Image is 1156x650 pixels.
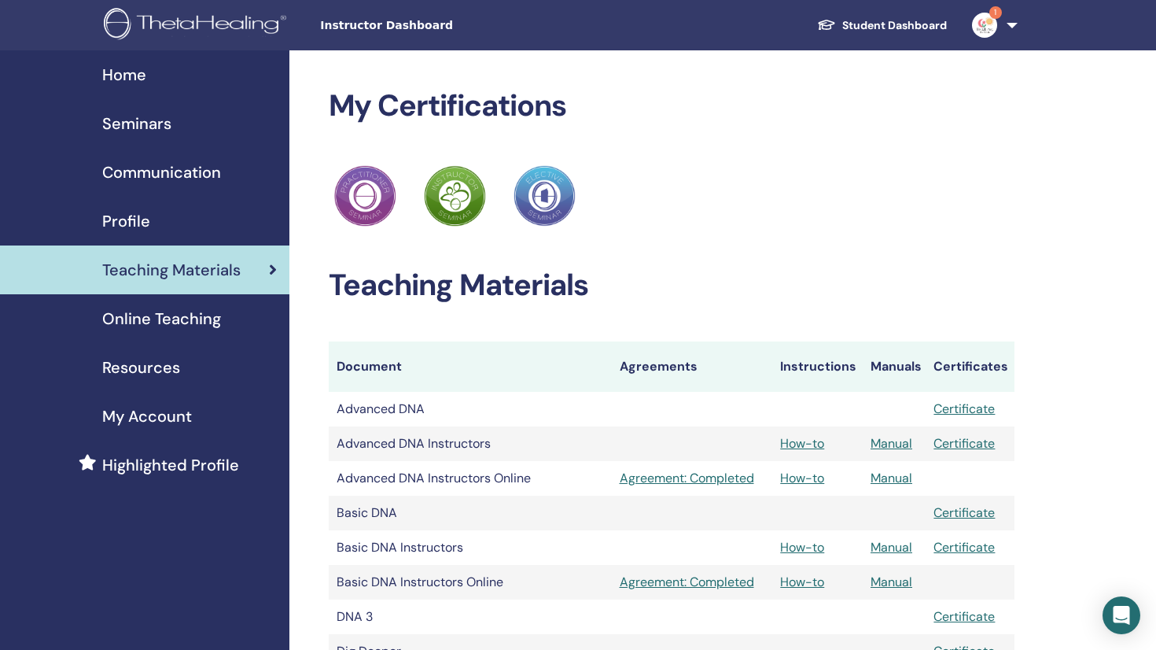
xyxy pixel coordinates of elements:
[863,342,926,392] th: Manuals
[329,392,612,427] td: Advanced DNA
[329,496,612,530] td: Basic DNA
[926,342,1014,392] th: Certificates
[102,307,221,331] span: Online Teaching
[102,453,239,477] span: Highlighted Profile
[329,600,612,634] td: DNA 3
[780,470,824,486] a: How-to
[424,165,485,227] img: Practitioner
[102,404,192,428] span: My Account
[102,356,180,379] span: Resources
[804,11,959,40] a: Student Dashboard
[933,504,995,521] a: Certificate
[780,539,824,556] a: How-to
[780,574,824,590] a: How-to
[102,209,150,233] span: Profile
[102,63,146,87] span: Home
[329,427,612,461] td: Advanced DNA Instructors
[933,401,995,417] a: Certificate
[620,469,765,488] a: Agreement: Completed
[871,470,912,486] a: Manual
[772,342,863,392] th: Instructions
[871,539,912,556] a: Manual
[933,608,995,625] a: Certificate
[102,161,221,184] span: Communication
[989,6,1002,19] span: 1
[620,573,765,592] a: Agreement: Completed
[329,342,612,392] th: Document
[102,258,241,282] span: Teaching Materials
[817,18,836,31] img: graduation-cap-white.svg
[780,435,824,452] a: How-to
[871,435,912,452] a: Manual
[1103,596,1140,634] div: Open Intercom Messenger
[933,539,995,556] a: Certificate
[933,435,995,452] a: Certificate
[320,17,556,34] span: Instructor Dashboard
[329,88,1015,124] h2: My Certifications
[612,342,773,392] th: Agreements
[871,574,912,590] a: Manual
[329,530,612,565] td: Basic DNA Instructors
[514,165,575,227] img: Practitioner
[329,268,1015,304] h2: Teaching Materials
[972,13,997,38] img: default.jpg
[329,461,612,496] td: Advanced DNA Instructors Online
[329,565,612,600] td: Basic DNA Instructors Online
[104,8,292,43] img: logo.png
[334,165,396,227] img: Practitioner
[102,112,171,135] span: Seminars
